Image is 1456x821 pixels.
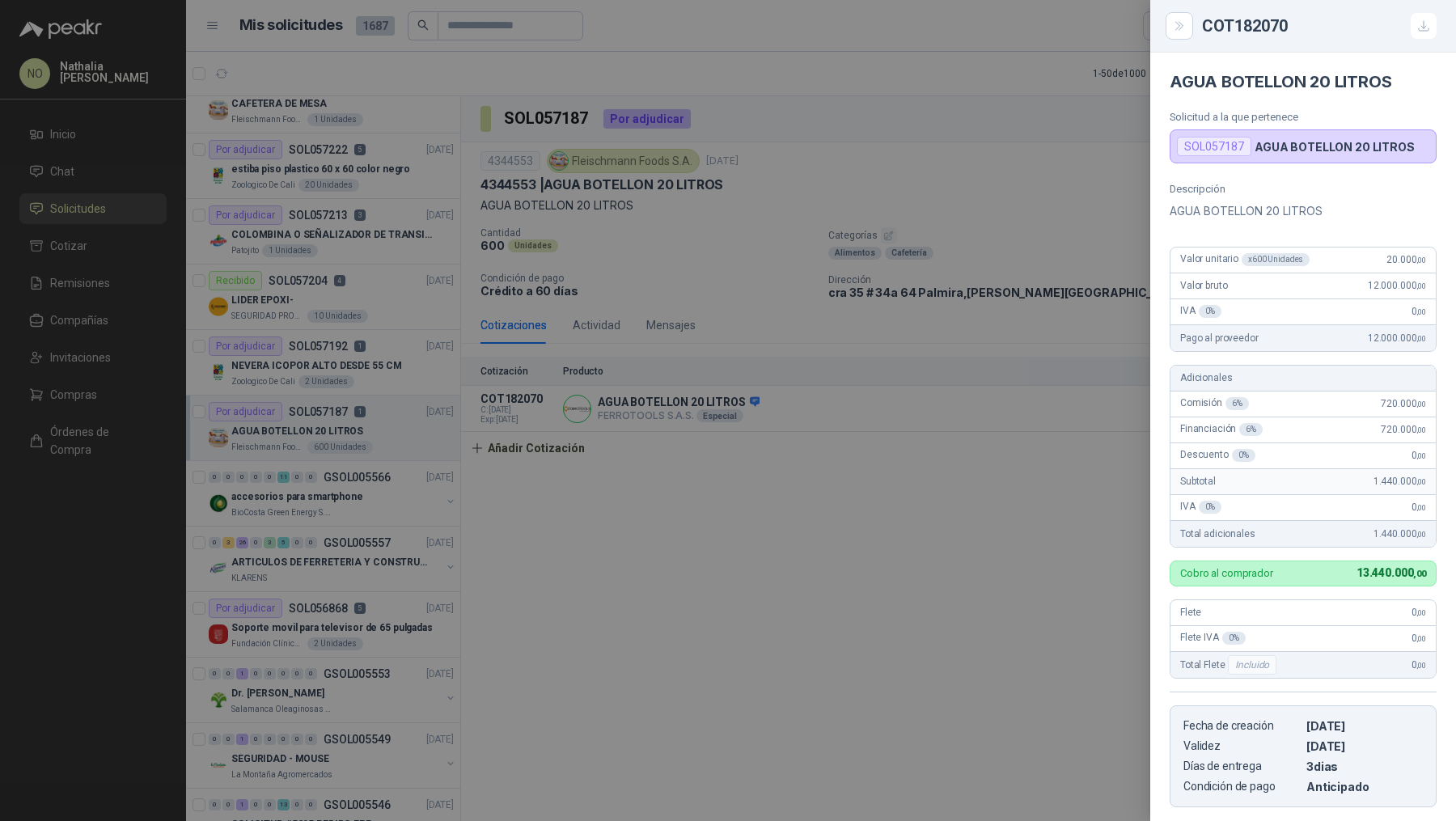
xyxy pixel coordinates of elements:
[1373,528,1426,540] span: 1.440.000
[1242,253,1310,266] div: x 600 Unidades
[1416,334,1426,343] span: ,00
[1170,521,1436,547] div: Total adicionales
[1357,566,1426,579] span: 13.440.000
[1306,780,1423,793] p: Anticipado
[1416,281,1426,290] span: ,00
[1177,137,1251,156] div: SOL057187
[1416,661,1426,670] span: ,00
[1199,305,1222,318] div: 0 %
[1368,280,1426,291] span: 12.000.000
[1306,760,1423,773] p: 3 dias
[1180,501,1221,514] span: IVA
[1416,307,1426,316] span: ,00
[1170,366,1436,391] div: Adicionales
[1180,655,1280,675] span: Total Flete
[1412,501,1426,513] span: 0
[1381,398,1426,409] span: 720.000
[1306,739,1423,753] p: [DATE]
[1170,16,1189,36] button: Close
[1180,397,1249,410] span: Comisión
[1232,449,1255,462] div: 0 %
[1180,632,1246,645] span: Flete IVA
[1170,201,1437,221] p: AGUA BOTELLON 20 LITROS
[1180,423,1263,436] span: Financiación
[1170,72,1437,91] h4: AGUA BOTELLON 20 LITROS
[1183,719,1300,733] p: Fecha de creación
[1199,501,1222,514] div: 0 %
[1170,183,1437,195] p: Descripción
[1180,607,1201,618] span: Flete
[1180,449,1255,462] span: Descuento
[1373,476,1426,487] span: 1.440.000
[1180,253,1310,266] span: Valor unitario
[1386,254,1426,265] span: 20.000
[1183,739,1300,753] p: Validez
[1228,655,1276,675] div: Incluido
[1170,111,1437,123] p: Solicitud a la que pertenece
[1416,451,1426,460] span: ,00
[1416,634,1426,643] span: ,00
[1416,503,1426,512] span: ,00
[1412,306,1426,317] span: 0
[1416,256,1426,264] span: ,00
[1225,397,1249,410] div: 6 %
[1381,424,1426,435] span: 720.000
[1416,477,1426,486] span: ,00
[1202,13,1437,39] div: COT182070
[1180,332,1259,344] span: Pago al proveedor
[1239,423,1263,436] div: 6 %
[1413,569,1426,579] span: ,00
[1412,607,1426,618] span: 0
[1412,659,1426,671] span: 0
[1183,760,1300,773] p: Días de entrega
[1180,280,1227,291] span: Valor bruto
[1416,425,1426,434] span: ,00
[1416,608,1426,617] span: ,00
[1180,305,1221,318] span: IVA
[1255,140,1415,154] p: AGUA BOTELLON 20 LITROS
[1412,450,1426,461] span: 0
[1306,719,1423,733] p: [DATE]
[1180,476,1216,487] span: Subtotal
[1180,568,1273,578] p: Cobro al comprador
[1368,332,1426,344] span: 12.000.000
[1183,780,1300,793] p: Condición de pago
[1416,400,1426,408] span: ,00
[1412,633,1426,644] span: 0
[1416,530,1426,539] span: ,00
[1222,632,1246,645] div: 0 %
